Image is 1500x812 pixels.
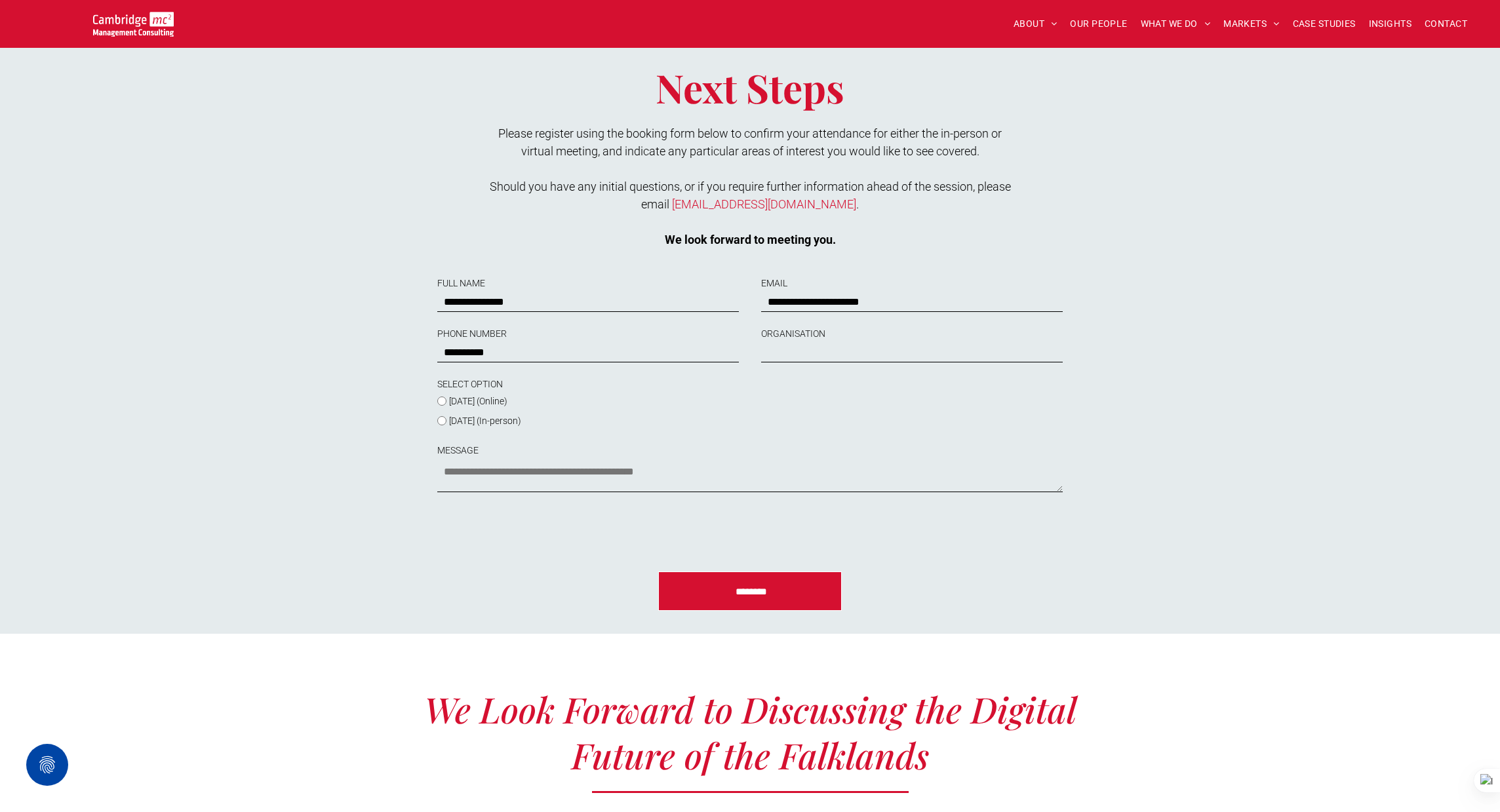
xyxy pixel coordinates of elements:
[449,416,521,426] span: [DATE] (In-person)
[437,507,637,558] iframe: reCAPTCHA
[93,12,174,37] img: Go to Homepage
[1362,14,1418,34] a: INSIGHTS
[437,416,446,425] input: [DATE] (In-person)
[449,396,507,406] span: [DATE] (Online)
[1063,14,1134,34] a: OUR PEOPLE
[437,327,739,341] label: PHONE NUMBER
[1134,14,1217,34] a: WHAT WE DO
[437,377,631,391] label: SELECT OPTION
[437,444,1063,457] label: MESSAGE
[437,396,446,406] input: [DATE] (Online)
[1286,14,1362,34] a: CASE STUDIES
[1418,14,1474,34] a: CONTACT
[761,327,1063,341] label: ORGANISATION
[761,277,1063,290] label: EMAIL
[490,180,1011,211] span: Should you have any initial questions, or if you require further information ahead of the session...
[672,197,856,211] a: [EMAIL_ADDRESS][DOMAIN_NAME]
[424,686,1076,779] span: We Look Forward to Discussing the Digital Future of the Falklands
[665,233,836,246] strong: We look forward to meeting you.
[437,277,739,290] label: FULL NAME
[856,197,859,211] span: .
[1217,14,1286,34] a: MARKETS
[1007,14,1064,34] a: ABOUT
[498,126,1002,158] span: Please register using the booking form below to confirm your attendance for either the in-person ...
[656,61,844,113] span: Next Steps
